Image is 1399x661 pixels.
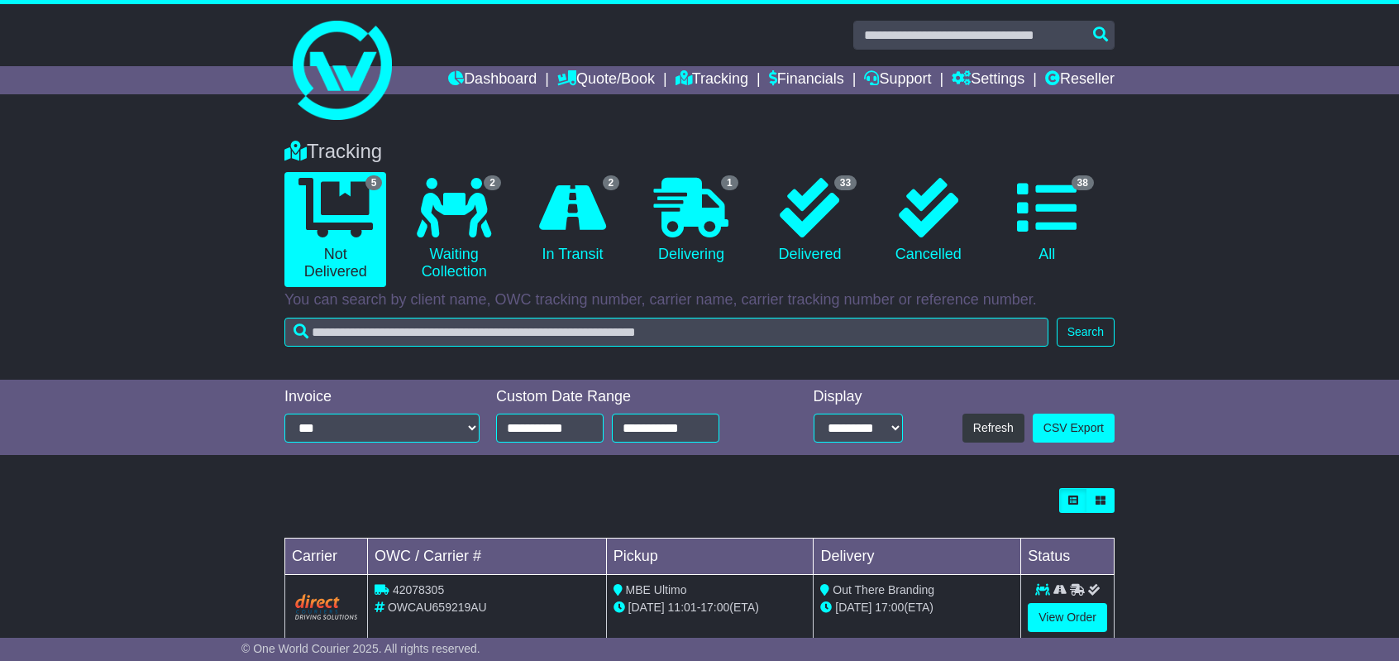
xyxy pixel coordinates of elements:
a: Settings [952,66,1024,94]
a: Financials [769,66,844,94]
span: MBE Ultimo [626,583,687,596]
span: 38 [1072,175,1094,190]
span: 42078305 [393,583,444,596]
a: 2 In Transit [522,172,623,270]
span: 11:01 [668,601,697,614]
a: 38 All [996,172,1098,270]
span: 2 [603,175,620,190]
div: Tracking [276,140,1123,164]
a: Cancelled [877,172,979,270]
span: 33 [834,175,857,190]
span: OWCAU659219AU [388,601,487,614]
a: Dashboard [448,66,537,94]
a: 5 Not Delivered [284,172,386,287]
span: Out There Branding [833,583,934,596]
span: © One World Courier 2025. All rights reserved. [241,642,480,655]
span: 5 [365,175,383,190]
img: Direct.png [295,594,357,619]
span: 1 [721,175,738,190]
td: Delivery [814,539,1021,575]
a: View Order [1028,603,1107,632]
span: 2 [484,175,501,190]
a: 33 Delivered [759,172,861,270]
a: 2 Waiting Collection [403,172,504,287]
button: Search [1057,318,1115,347]
span: 17:00 [700,601,729,614]
span: 17:00 [875,601,904,614]
div: Display [814,388,903,406]
a: Tracking [676,66,748,94]
a: 1 Delivering [640,172,742,270]
td: Pickup [606,539,814,575]
a: Reseller [1045,66,1115,94]
span: [DATE] [628,601,665,614]
a: Support [864,66,931,94]
td: Carrier [285,539,368,575]
td: OWC / Carrier # [368,539,607,575]
div: Invoice [284,388,480,406]
a: CSV Export [1033,414,1115,443]
button: Refresh [962,414,1024,443]
div: (ETA) [820,599,1014,616]
td: Status [1021,539,1115,575]
span: [DATE] [835,601,871,614]
a: Quote/Book [557,66,655,94]
div: - (ETA) [614,599,807,616]
p: You can search by client name, OWC tracking number, carrier name, carrier tracking number or refe... [284,291,1115,309]
div: Custom Date Range [496,388,762,406]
